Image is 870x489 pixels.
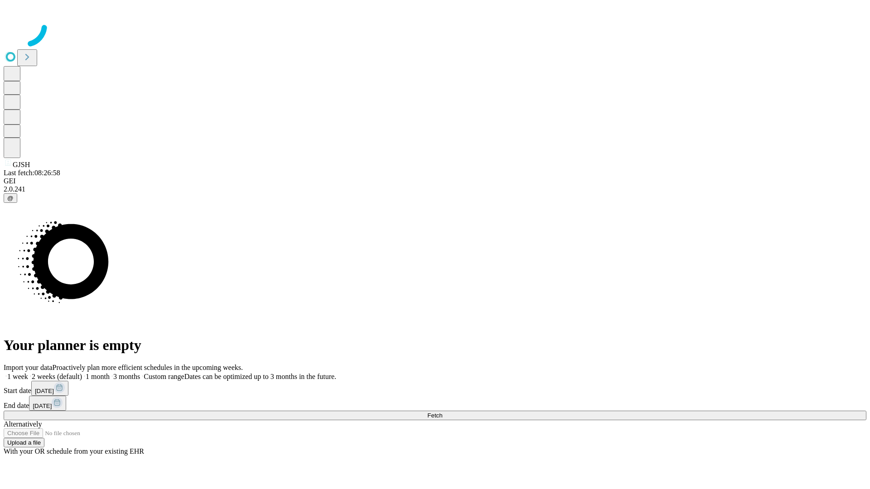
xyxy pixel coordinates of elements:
[35,388,54,394] span: [DATE]
[33,403,52,409] span: [DATE]
[4,438,44,447] button: Upload a file
[7,195,14,201] span: @
[4,411,866,420] button: Fetch
[4,447,144,455] span: With your OR schedule from your existing EHR
[29,396,66,411] button: [DATE]
[427,412,442,419] span: Fetch
[4,193,17,203] button: @
[86,373,110,380] span: 1 month
[31,381,68,396] button: [DATE]
[32,373,82,380] span: 2 weeks (default)
[184,373,336,380] span: Dates can be optimized up to 3 months in the future.
[4,169,60,177] span: Last fetch: 08:26:58
[4,381,866,396] div: Start date
[7,373,28,380] span: 1 week
[4,364,53,371] span: Import your data
[4,337,866,354] h1: Your planner is empty
[4,420,42,428] span: Alternatively
[113,373,140,380] span: 3 months
[4,396,866,411] div: End date
[144,373,184,380] span: Custom range
[53,364,243,371] span: Proactively plan more efficient schedules in the upcoming weeks.
[4,177,866,185] div: GEI
[13,161,30,168] span: GJSH
[4,185,866,193] div: 2.0.241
